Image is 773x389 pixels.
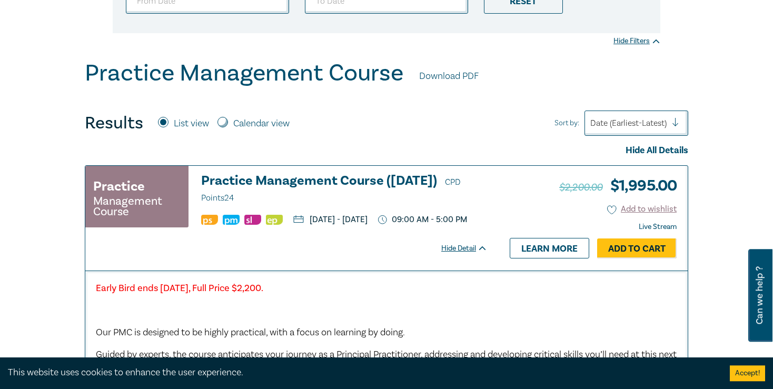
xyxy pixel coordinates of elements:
a: Add to Cart [597,238,677,258]
div: Hide Filters [613,36,660,46]
small: Management Course [93,196,181,217]
img: Practice Management & Business Skills [223,215,240,225]
label: Calendar view [233,117,290,131]
p: [DATE] - [DATE] [293,215,368,224]
img: Ethics & Professional Responsibility [266,215,283,225]
a: Practice Management Course ([DATE]) CPD Points24 [201,174,488,205]
a: Download PDF [419,69,479,83]
h3: Practice Management Course ([DATE]) [201,174,488,205]
img: Professional Skills [201,215,218,225]
h3: Practice [93,177,145,196]
h3: $ 1,995.00 [559,174,677,198]
button: Add to wishlist [607,203,677,215]
img: Substantive Law [244,215,261,225]
input: Sort by [590,117,592,129]
label: List view [174,117,209,131]
h4: Results [85,113,143,134]
span: Our PMC is designed to be highly practical, with a focus on learning by doing. [96,326,405,338]
a: Learn more [510,238,589,258]
div: This website uses cookies to enhance the user experience. [8,366,714,380]
span: Can we help ? [755,255,765,335]
h1: Practice Management Course [85,59,403,87]
strong: Early Bird ends [DATE], Full Price $2,200. [96,282,263,294]
div: Hide Detail [441,243,499,254]
div: Hide All Details [85,144,688,157]
strong: Live Stream [639,222,677,232]
span: Sort by: [554,117,579,129]
button: Accept cookies [730,365,765,381]
span: $2,200.00 [559,181,602,194]
p: 09:00 AM - 5:00 PM [378,215,467,225]
span: Guided by experts, the course anticipates your journey as a Principal Practitioner, addressing an... [96,348,677,374]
